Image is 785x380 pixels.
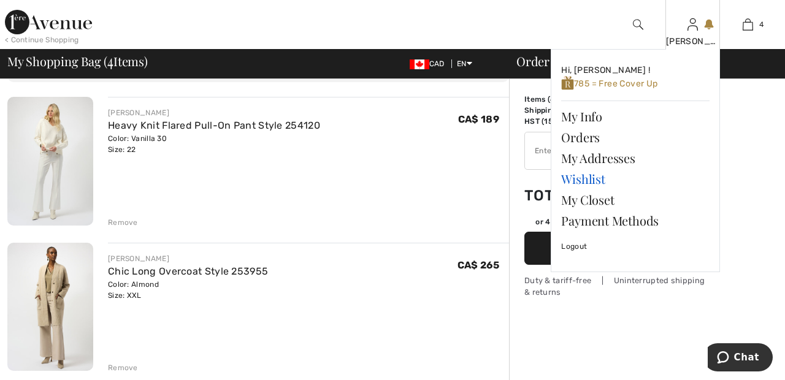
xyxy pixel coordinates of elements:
div: Order Summary [502,55,778,67]
a: Sign In [687,18,698,30]
td: Shipping [524,105,590,116]
a: My Closet [561,189,710,210]
div: Remove [108,217,138,228]
span: CAD [410,59,450,68]
a: Logout [561,231,710,262]
a: Orders [561,127,710,148]
span: 4 [107,52,113,68]
button: Proceed to Summary [524,232,708,265]
div: Duty & tariff-free | Uninterrupted shipping & returns [524,275,708,298]
a: Chic Long Overcoat Style 253955 [108,265,268,277]
div: Color: Vanilla 30 Size: 22 [108,133,320,155]
div: [PERSON_NAME] [108,253,268,264]
a: My Info [561,106,710,127]
span: Hi, [PERSON_NAME] ! [561,65,650,75]
div: [PERSON_NAME] [666,35,720,48]
a: Payment Methods [561,210,710,231]
img: Canadian Dollar [410,59,429,69]
a: 4 [721,17,775,32]
div: Remove [108,362,138,373]
a: My Addresses [561,148,710,169]
td: HST (15%) [524,116,590,127]
img: My Bag [743,17,753,32]
div: or 4 payments ofCA$ 219.65withSezzle Click to learn more about Sezzle [524,216,708,232]
span: CA$ 265 [458,259,499,271]
img: My Info [687,17,698,32]
a: Hi, [PERSON_NAME] ! 785 = Free Cover Up [561,59,710,96]
td: Items ( ) [524,94,590,105]
td: Total [524,175,590,216]
img: Chic Long Overcoat Style 253955 [7,243,93,371]
span: My Shopping Bag ( Items) [7,55,148,67]
div: Color: Almond Size: XXL [108,279,268,301]
iframe: Opens a widget where you can chat to one of our agents [708,343,773,374]
a: Heavy Knit Flared Pull-On Pant Style 254120 [108,120,320,131]
span: EN [457,59,472,68]
img: 1ère Avenue [5,10,92,34]
input: Promo code [525,132,674,169]
a: Wishlist [561,169,710,189]
img: search the website [633,17,643,32]
img: loyalty_logo_r.svg [561,75,574,91]
div: < Continue Shopping [5,34,79,45]
span: 4 [759,19,764,30]
div: or 4 payments of with [535,216,708,227]
img: Heavy Knit Flared Pull-On Pant Style 254120 [7,97,93,226]
div: [PERSON_NAME] [108,107,320,118]
span: 785 = Free Cover Up [561,78,657,89]
span: CA$ 189 [458,113,499,125]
